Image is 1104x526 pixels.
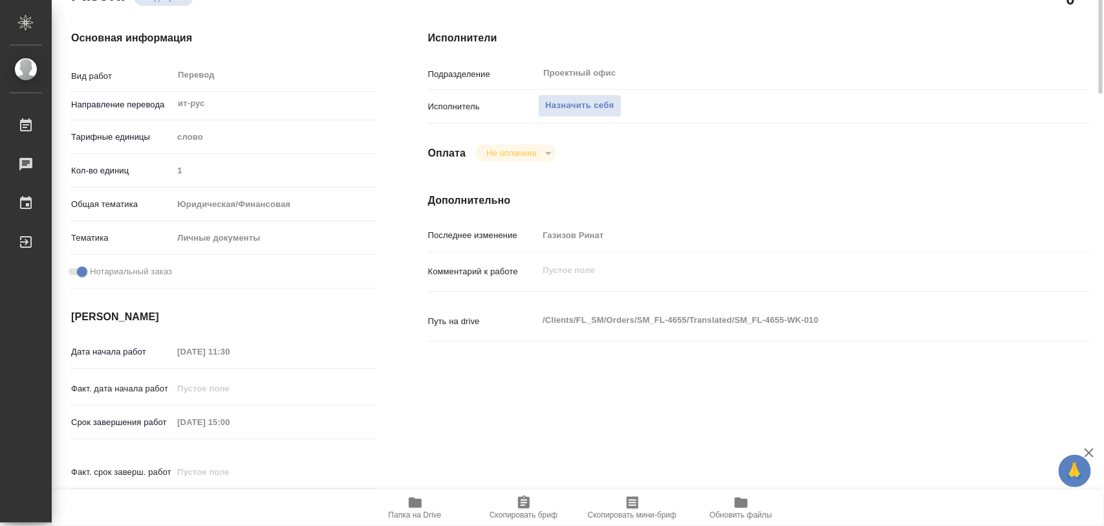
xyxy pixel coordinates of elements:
[1059,455,1091,487] button: 🙏
[361,490,470,526] button: Папка на Drive
[173,161,376,180] input: Пустое поле
[490,510,557,520] span: Скопировать бриф
[389,510,442,520] span: Папка на Drive
[173,379,286,398] input: Пустое поле
[428,100,539,113] p: Исполнитель
[71,131,173,144] p: Тарифные единицы
[71,198,173,211] p: Общая тематика
[173,413,286,432] input: Пустое поле
[1064,457,1086,485] span: 🙏
[588,510,676,520] span: Скопировать мини-бриф
[538,226,1034,245] input: Пустое поле
[470,490,578,526] button: Скопировать бриф
[71,98,173,111] p: Направление перевода
[428,146,466,161] h4: Оплата
[428,315,539,328] p: Путь на drive
[71,382,173,395] p: Факт. дата начала работ
[173,227,376,249] div: Личные документы
[173,463,286,481] input: Пустое поле
[71,466,173,479] p: Факт. срок заверш. работ
[71,309,376,325] h4: [PERSON_NAME]
[545,98,614,113] span: Назначить себя
[173,193,376,215] div: Юридическая/Финансовая
[90,265,172,278] span: Нотариальный заказ
[428,193,1090,208] h4: Дополнительно
[428,68,539,81] p: Подразделение
[482,148,540,159] button: Не оплачена
[538,309,1034,331] textarea: /Clients/FL_SM/Orders/SM_FL-4655/Translated/SM_FL-4655-WK-010
[71,416,173,429] p: Срок завершения работ
[538,94,621,117] button: Назначить себя
[687,490,796,526] button: Обновить файлы
[428,229,539,242] p: Последнее изменение
[71,30,376,46] h4: Основная информация
[709,510,772,520] span: Обновить файлы
[71,70,173,83] p: Вид работ
[428,30,1090,46] h4: Исполнители
[71,232,173,245] p: Тематика
[173,342,286,361] input: Пустое поле
[71,345,173,358] p: Дата начала работ
[173,126,376,148] div: слово
[578,490,687,526] button: Скопировать мини-бриф
[428,265,539,278] p: Комментарий к работе
[71,164,173,177] p: Кол-во единиц
[476,144,556,162] div: Подбор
